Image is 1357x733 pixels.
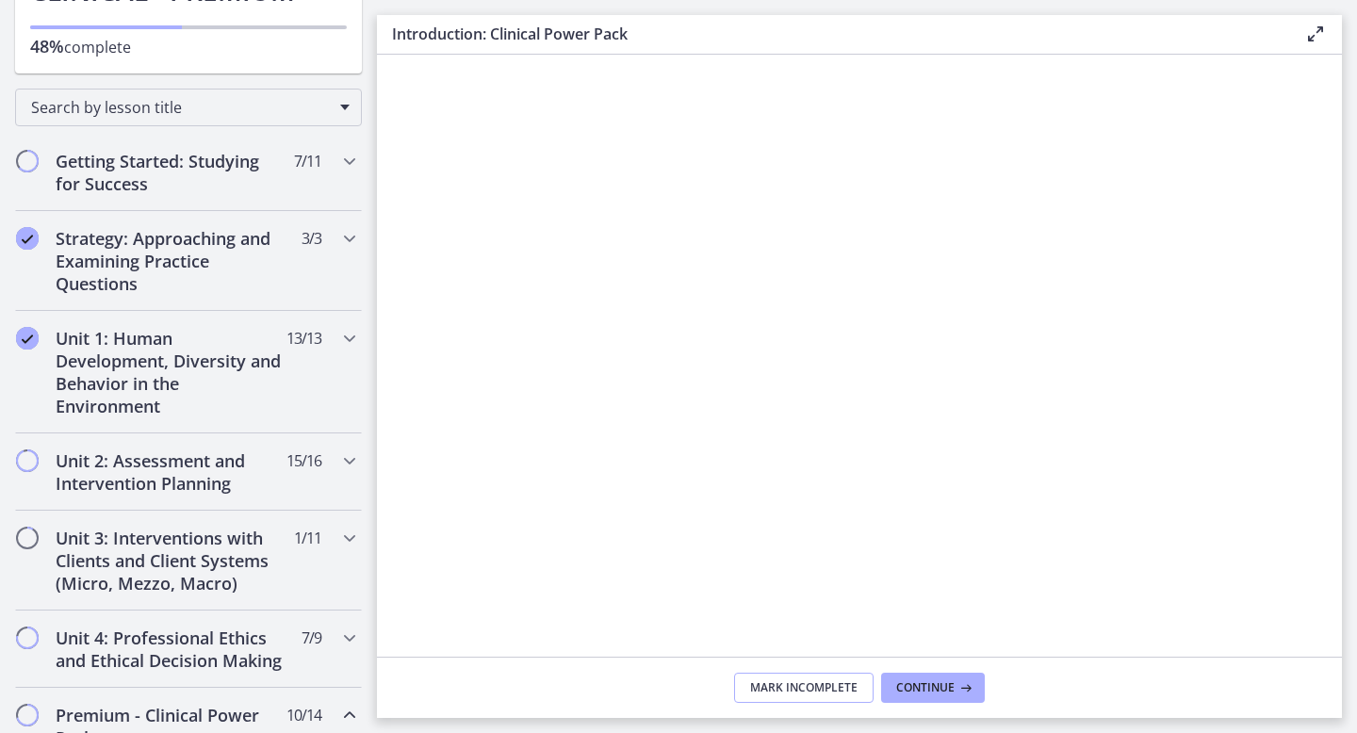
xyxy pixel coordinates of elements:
span: 10 / 14 [286,704,321,726]
span: 3 / 3 [302,227,321,250]
h2: Strategy: Approaching and Examining Practice Questions [56,227,286,295]
span: 7 / 9 [302,627,321,649]
i: Completed [16,227,39,250]
button: Mark Incomplete [734,673,874,703]
h2: Unit 2: Assessment and Intervention Planning [56,449,286,495]
span: 1 / 11 [294,527,321,549]
span: Search by lesson title [31,97,331,118]
h2: Unit 1: Human Development, Diversity and Behavior in the Environment [56,327,286,417]
i: Completed [16,327,39,350]
h2: Unit 4: Professional Ethics and Ethical Decision Making [56,627,286,672]
button: Continue [881,673,985,703]
span: 7 / 11 [294,150,321,172]
div: Search by lesson title [15,89,362,126]
span: Continue [896,680,955,695]
span: 48% [30,35,64,57]
span: 15 / 16 [286,449,321,472]
h3: Introduction: Clinical Power Pack [392,23,1274,45]
h2: Getting Started: Studying for Success [56,150,286,195]
p: complete [30,35,347,58]
iframe: Video Lesson [377,54,1342,651]
span: 13 / 13 [286,327,321,350]
span: Mark Incomplete [750,680,858,695]
h2: Unit 3: Interventions with Clients and Client Systems (Micro, Mezzo, Macro) [56,527,286,595]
